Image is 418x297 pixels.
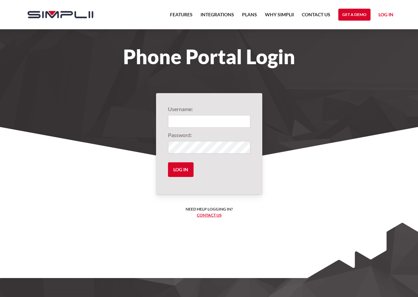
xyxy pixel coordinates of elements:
a: Why Simplii [265,11,294,23]
h1: Phone Portal Login [21,49,397,64]
h6: Need help logging in? ‍ [186,206,233,218]
img: Simplii [28,11,93,18]
a: Get a Demo [338,9,371,21]
a: Log in [378,11,393,21]
a: Features [170,11,193,23]
a: Contact us [197,213,221,218]
a: Plans [242,11,257,23]
a: Contact US [302,11,330,23]
label: Username: [168,105,250,113]
form: Login [168,105,250,182]
a: Integrations [201,11,234,23]
input: Log in [168,162,194,177]
label: Password: [168,131,250,139]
